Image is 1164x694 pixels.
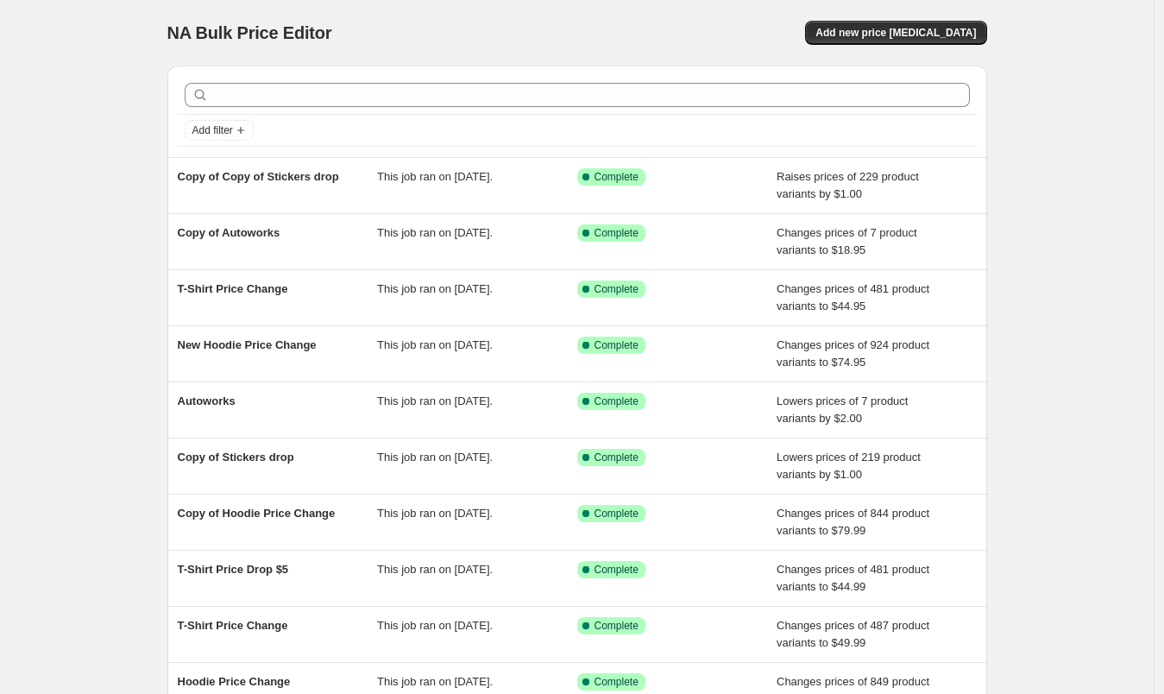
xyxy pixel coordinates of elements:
span: This job ran on [DATE]. [377,394,493,407]
span: NA Bulk Price Editor [167,23,332,42]
span: This job ran on [DATE]. [377,507,493,520]
span: Changes prices of 844 product variants to $79.99 [777,507,929,537]
span: Complete [595,507,639,520]
span: This job ran on [DATE]. [377,170,493,183]
span: Autoworks [178,394,236,407]
span: T-Shirt Price Drop $5 [178,563,289,576]
span: Raises prices of 229 product variants by $1.00 [777,170,919,200]
span: T-Shirt Price Change [178,282,288,295]
span: Copy of Hoodie Price Change [178,507,336,520]
span: Lowers prices of 7 product variants by $2.00 [777,394,908,425]
span: Changes prices of 481 product variants to $44.95 [777,282,929,312]
span: Complete [595,226,639,240]
span: Copy of Autoworks [178,226,280,239]
span: Complete [595,619,639,633]
span: New Hoodie Price Change [178,338,317,351]
span: Add new price [MEDICAL_DATA] [815,26,976,40]
span: This job ran on [DATE]. [377,226,493,239]
span: This job ran on [DATE]. [377,563,493,576]
span: Complete [595,282,639,296]
span: Changes prices of 924 product variants to $74.95 [777,338,929,369]
span: This job ran on [DATE]. [377,675,493,688]
span: Complete [595,338,639,352]
button: Add filter [185,120,254,141]
span: This job ran on [DATE]. [377,338,493,351]
span: Complete [595,394,639,408]
span: Complete [595,451,639,464]
span: Changes prices of 7 product variants to $18.95 [777,226,917,256]
span: Lowers prices of 219 product variants by $1.00 [777,451,921,481]
span: This job ran on [DATE]. [377,451,493,464]
span: Complete [595,675,639,689]
span: Hoodie Price Change [178,675,291,688]
span: Copy of Copy of Stickers drop [178,170,339,183]
span: Add filter [192,123,233,137]
span: Complete [595,563,639,577]
span: This job ran on [DATE]. [377,619,493,632]
button: Add new price [MEDICAL_DATA] [805,21,986,45]
span: This job ran on [DATE]. [377,282,493,295]
span: Complete [595,170,639,184]
span: Changes prices of 481 product variants to $44.99 [777,563,929,593]
span: T-Shirt Price Change [178,619,288,632]
span: Changes prices of 487 product variants to $49.99 [777,619,929,649]
span: Copy of Stickers drop [178,451,294,464]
